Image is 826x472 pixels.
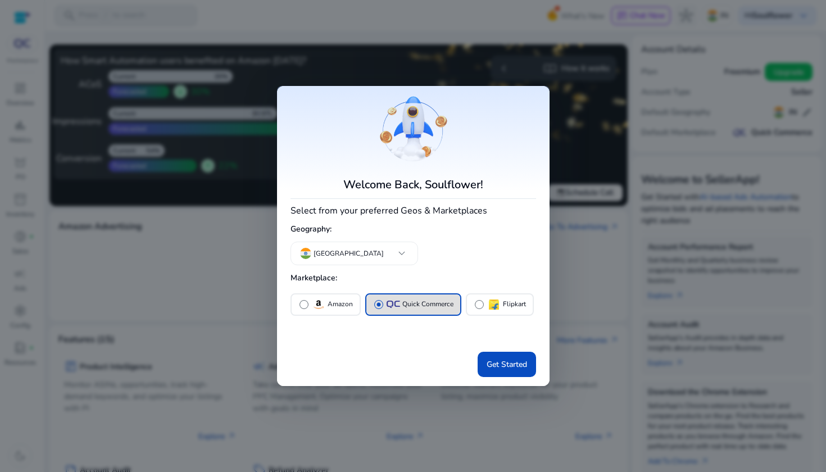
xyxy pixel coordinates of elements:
img: QC-logo.svg [387,301,400,308]
img: amazon.svg [312,298,325,311]
span: radio_button_unchecked [298,299,310,310]
span: radio_button_unchecked [474,299,485,310]
button: Get Started [478,352,536,377]
h5: Marketplace: [291,269,536,288]
span: keyboard_arrow_down [395,247,409,260]
span: Get Started [487,358,527,370]
p: Quick Commerce [402,298,453,310]
p: [GEOGRAPHIC_DATA] [314,248,384,258]
img: flipkart.svg [487,298,501,311]
p: Amazon [328,298,353,310]
h5: Geography: [291,220,536,239]
img: in.svg [300,248,311,259]
span: radio_button_checked [373,299,384,310]
p: Flipkart [503,298,526,310]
